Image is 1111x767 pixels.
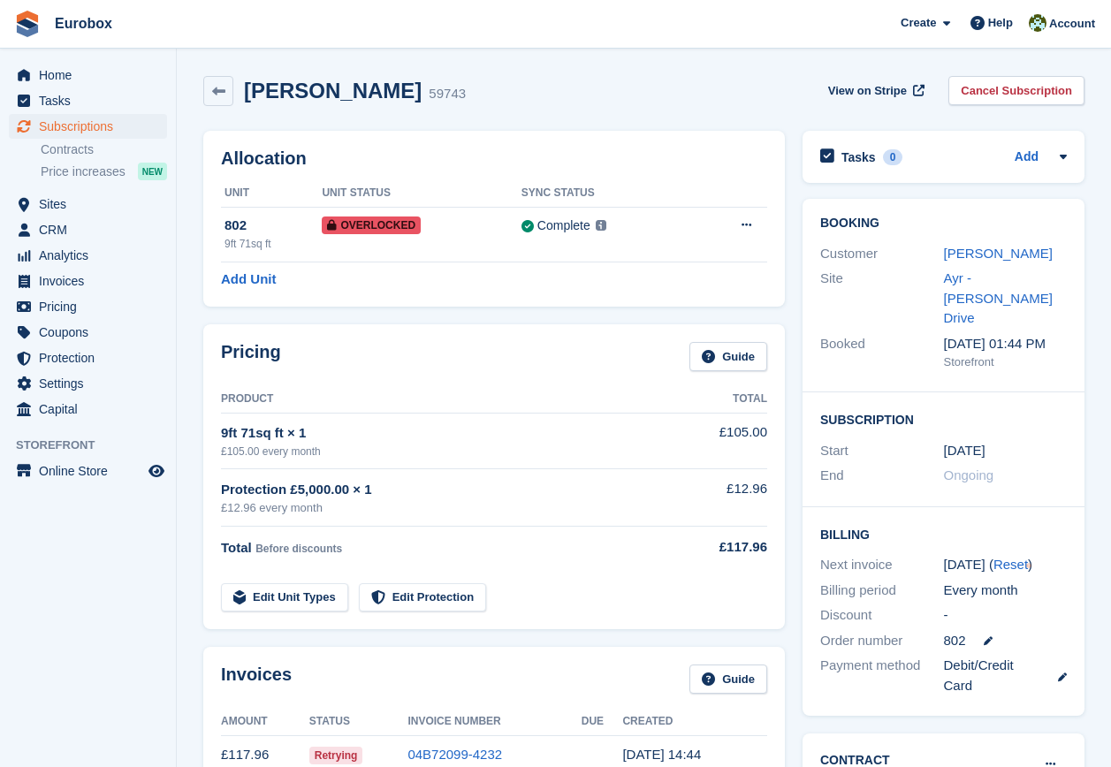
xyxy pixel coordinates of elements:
[16,437,176,454] span: Storefront
[221,270,276,290] a: Add Unit
[41,163,126,180] span: Price increases
[407,708,581,736] th: Invoice Number
[944,467,994,482] span: Ongoing
[221,148,767,169] h2: Allocation
[39,371,145,396] span: Settings
[683,537,767,558] div: £117.96
[41,162,167,181] a: Price increases NEW
[622,708,767,736] th: Created
[944,555,1068,575] div: [DATE] ( )
[821,76,928,105] a: View on Stripe
[9,243,167,268] a: menu
[9,371,167,396] a: menu
[820,269,944,329] div: Site
[221,385,683,414] th: Product
[1029,14,1046,32] img: Lorna Russell
[9,320,167,345] a: menu
[901,14,936,32] span: Create
[9,63,167,87] a: menu
[429,84,466,104] div: 59743
[944,605,1068,626] div: -
[39,269,145,293] span: Invoices
[255,543,342,555] span: Before discounts
[221,444,683,459] div: £105.00 every month
[48,9,119,38] a: Eurobox
[683,469,767,527] td: £12.96
[820,555,944,575] div: Next invoice
[14,11,41,37] img: stora-icon-8386f47178a22dfd0bd8f6a31ec36ba5ce8667c1dd55bd0f319d3a0aa187defe.svg
[221,583,348,612] a: Edit Unit Types
[521,179,693,208] th: Sync Status
[407,747,502,762] a: 04B72099-4232
[993,557,1028,572] a: Reset
[622,747,701,762] time: 2025-09-06 13:44:33 UTC
[39,459,145,483] span: Online Store
[820,631,944,651] div: Order number
[39,243,145,268] span: Analytics
[221,480,683,500] div: Protection £5,000.00 × 1
[944,334,1068,354] div: [DATE] 01:44 PM
[9,192,167,216] a: menu
[221,664,292,694] h2: Invoices
[820,410,1067,428] h2: Subscription
[309,708,408,736] th: Status
[841,149,876,165] h2: Tasks
[39,397,145,421] span: Capital
[221,499,683,517] div: £12.96 every month
[988,14,1013,32] span: Help
[944,353,1068,371] div: Storefront
[683,413,767,468] td: £105.00
[9,114,167,139] a: menu
[322,179,521,208] th: Unit Status
[9,269,167,293] a: menu
[537,216,590,235] div: Complete
[221,423,683,444] div: 9ft 71sq ft × 1
[820,441,944,461] div: Start
[9,294,167,319] a: menu
[9,397,167,421] a: menu
[1021,558,1037,573] div: Tooltip anchor
[944,581,1068,601] div: Every month
[820,466,944,486] div: End
[944,656,1068,695] div: Debit/Credit Card
[39,320,145,345] span: Coupons
[39,192,145,216] span: Sites
[224,216,322,236] div: 802
[820,216,1067,231] h2: Booking
[39,114,145,139] span: Subscriptions
[244,79,422,103] h2: [PERSON_NAME]
[1015,148,1039,168] a: Add
[820,525,1067,543] h2: Billing
[322,216,421,234] span: Overlocked
[944,631,966,651] span: 802
[820,581,944,601] div: Billing period
[39,217,145,242] span: CRM
[309,747,363,764] span: Retrying
[820,605,944,626] div: Discount
[9,88,167,113] a: menu
[948,76,1084,105] a: Cancel Subscription
[9,217,167,242] a: menu
[39,88,145,113] span: Tasks
[820,244,944,264] div: Customer
[221,708,309,736] th: Amount
[944,441,985,461] time: 2024-11-06 01:00:00 UTC
[820,334,944,371] div: Booked
[224,236,322,252] div: 9ft 71sq ft
[596,220,606,231] img: icon-info-grey-7440780725fd019a000dd9b08b2336e03edf1995a4989e88bcd33f0948082b44.svg
[689,342,767,371] a: Guide
[138,163,167,180] div: NEW
[221,540,252,555] span: Total
[689,664,767,694] a: Guide
[41,141,167,158] a: Contracts
[221,179,322,208] th: Unit
[9,459,167,483] a: menu
[944,246,1053,261] a: [PERSON_NAME]
[944,270,1053,325] a: Ayr - [PERSON_NAME] Drive
[883,149,903,165] div: 0
[221,342,281,371] h2: Pricing
[582,708,623,736] th: Due
[146,460,167,482] a: Preview store
[39,63,145,87] span: Home
[9,346,167,370] a: menu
